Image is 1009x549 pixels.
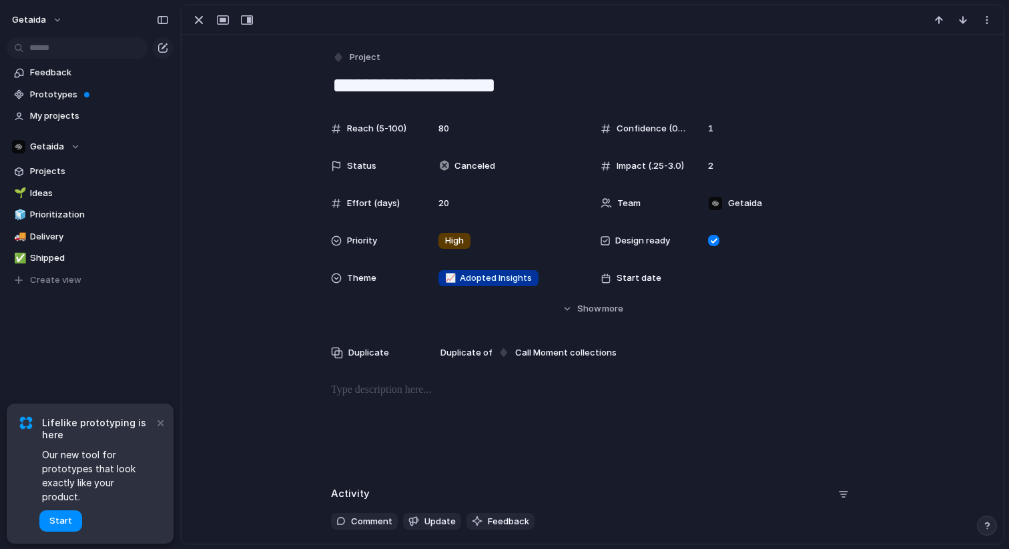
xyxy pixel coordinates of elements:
[7,137,174,157] button: Getaida
[703,122,719,135] span: 1
[30,140,64,153] span: Getaida
[350,51,380,64] span: Project
[14,251,23,266] div: ✅
[14,207,23,223] div: 🧊
[347,159,376,173] span: Status
[12,251,25,265] button: ✅
[454,159,495,173] span: Canceled
[12,13,46,27] span: getaida
[347,271,376,285] span: Theme
[30,251,169,265] span: Shipped
[30,230,169,243] span: Delivery
[347,234,377,247] span: Priority
[617,271,661,285] span: Start date
[12,230,25,243] button: 🚚
[30,208,169,221] span: Prioritization
[466,513,535,530] button: Feedback
[7,270,174,290] button: Create view
[7,227,174,247] a: 🚚Delivery
[617,159,684,173] span: Impact (.25-3.0)
[30,109,169,123] span: My projects
[49,514,72,528] span: Start
[347,197,400,210] span: Effort (days)
[330,48,384,67] button: Project
[331,486,370,502] h2: Activity
[152,414,168,430] button: Dismiss
[30,88,169,101] span: Prototypes
[7,183,174,203] a: 🌱Ideas
[445,271,532,285] span: Adopted Insights
[617,122,686,135] span: Confidence (0.3-1)
[12,187,25,200] button: 🌱
[424,515,456,528] span: Update
[331,513,398,530] button: Comment
[433,122,454,135] span: 80
[7,63,174,83] a: Feedback
[728,197,762,210] span: Getaida
[433,197,454,210] span: 20
[30,273,81,287] span: Create view
[7,248,174,268] a: ✅Shipped
[42,448,153,504] span: Our new tool for prototypes that look exactly like your product.
[351,515,392,528] span: Comment
[348,346,389,360] span: Duplicate
[602,302,623,316] span: more
[488,515,529,528] span: Feedback
[30,66,169,79] span: Feedback
[347,122,406,135] span: Reach (5-100)
[331,297,854,321] button: Showmore
[615,234,670,247] span: Design ready
[42,417,153,441] span: Lifelike prototyping is here
[14,185,23,201] div: 🌱
[12,208,25,221] button: 🧊
[438,344,619,362] button: Duplicate of Call Moment collections
[445,272,456,283] span: 📈
[39,510,82,532] button: Start
[403,513,461,530] button: Update
[30,165,169,178] span: Projects
[7,85,174,105] a: Prototypes
[7,106,174,126] a: My projects
[577,302,601,316] span: Show
[617,197,641,210] span: Team
[7,205,174,225] a: 🧊Prioritization
[703,159,719,173] span: 2
[7,161,174,181] a: Projects
[6,9,69,31] button: getaida
[14,229,23,244] div: 🚚
[445,234,464,247] span: High
[30,187,169,200] span: Ideas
